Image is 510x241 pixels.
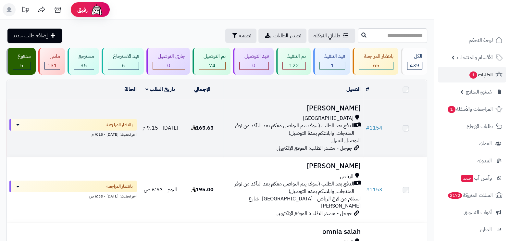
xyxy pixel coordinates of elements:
div: اخر تحديث: [DATE] - 9:15 م [9,131,137,137]
span: 439 [410,62,419,70]
div: مسترجع [74,53,94,60]
span: طلبات الإرجاع [466,122,493,131]
span: 165.65 [191,124,214,132]
a: جاري التوصيل 0 [145,48,191,75]
span: طلباتي المُوكلة [314,32,340,40]
div: قيد الاسترجاع [108,53,139,60]
span: بانتظار المراجعة [106,121,133,128]
div: مدفوع [13,53,31,60]
h3: omnia salah [226,228,361,235]
span: مُنشئ النماذج [466,87,492,96]
span: وآتس آب [461,173,492,183]
span: # [366,124,369,132]
span: الرياض [340,173,354,180]
span: رفيق [77,6,88,14]
span: تصدير الطلبات [273,32,301,40]
a: قيد التنفيذ 1 [312,48,351,75]
a: المراجعات والأسئلة1 [438,101,506,117]
span: [GEOGRAPHIC_DATA] [303,115,354,122]
img: logo-2.png [466,10,504,24]
a: ملغي 131 [37,48,66,75]
div: قيد التنفيذ [319,53,345,60]
span: 0 [252,62,255,70]
span: جديد [461,175,473,182]
a: طلبات الإرجاع [438,119,506,134]
a: التقارير [438,222,506,237]
span: جوجل - مصدر الطلب: الموقع الإلكتروني [277,209,352,217]
div: 122 [283,62,305,70]
span: 1 [447,106,456,113]
span: [DATE] - 9:15 م [143,124,178,132]
span: إضافة طلب جديد [13,32,48,40]
div: 6 [108,62,139,70]
span: 0 [167,62,170,70]
span: 1 [331,62,334,70]
span: العملاء [479,139,492,148]
a: #1154 [366,124,382,132]
h3: [PERSON_NAME] [226,105,361,112]
a: الحالة [124,85,137,93]
span: أدوات التسويق [464,208,492,217]
a: تم التوصيل 74 [191,48,232,75]
span: 2172 [447,192,463,199]
span: استلام من فرع الرياض - [GEOGRAPHIC_DATA] -شارع [PERSON_NAME] [249,195,361,210]
span: السلات المتروكة [447,191,493,200]
span: 35 [81,62,87,70]
span: المراجعات والأسئلة [447,105,493,114]
a: طلباتي المُوكلة [308,29,355,43]
a: #1153 [366,186,382,194]
div: اخر تحديث: [DATE] - 6:53 ص [9,192,137,199]
a: مسترجع 35 [66,48,100,75]
span: الأقسام والمنتجات [457,53,493,62]
span: 74 [209,62,216,70]
span: الطلبات [469,70,493,79]
span: الدفع بعد الطلب (سوف يتم التواصل معكم بعد التأكد من توفر المنتجات, وابلاغكم بمدة التوصيل) [226,122,354,137]
span: 6 [122,62,125,70]
div: 65 [359,62,393,70]
a: تم التنفيذ 122 [275,48,312,75]
button: تصفية [225,29,256,43]
div: تم التنفيذ [282,53,306,60]
a: قيد الاسترجاع 6 [100,48,145,75]
div: 35 [74,62,94,70]
div: ملغي [44,53,60,60]
div: 5 [13,62,31,70]
a: المدونة [438,153,506,169]
span: جوجل - مصدر الطلب: الموقع الإلكتروني [277,144,352,152]
div: الكل [407,53,422,60]
div: جاري التوصيل [153,53,185,60]
span: بانتظار المراجعة [106,183,133,190]
a: # [366,85,369,93]
span: 195.00 [191,186,214,194]
a: العميل [346,85,361,93]
span: 1 [469,71,478,79]
a: تاريخ الطلب [145,85,175,93]
h3: [PERSON_NAME] [226,162,361,170]
a: أدوات التسويق [438,205,506,220]
div: بانتظار المراجعة [359,53,393,60]
div: 0 [240,62,268,70]
a: لوحة التحكم [438,32,506,48]
div: تم التوصيل [199,53,226,60]
div: 0 [153,62,184,70]
span: 65 [373,62,379,70]
img: ai-face.png [90,3,103,16]
span: 122 [289,62,299,70]
a: الطلبات1 [438,67,506,82]
span: 131 [47,62,57,70]
div: 131 [45,62,59,70]
a: الكل439 [400,48,429,75]
a: السلات المتروكة2172 [438,187,506,203]
a: العملاء [438,136,506,151]
span: لوحة التحكم [469,36,493,45]
span: 5 [20,62,23,70]
span: التوصيل للمنزل [331,137,361,145]
div: 74 [199,62,225,70]
a: الإجمالي [194,85,210,93]
a: بانتظار المراجعة 65 [351,48,399,75]
a: تحديثات المنصة [17,3,33,18]
a: مدفوع 5 [5,48,37,75]
span: المدونة [478,156,492,165]
a: تصدير الطلبات [258,29,306,43]
span: التقارير [479,225,492,234]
